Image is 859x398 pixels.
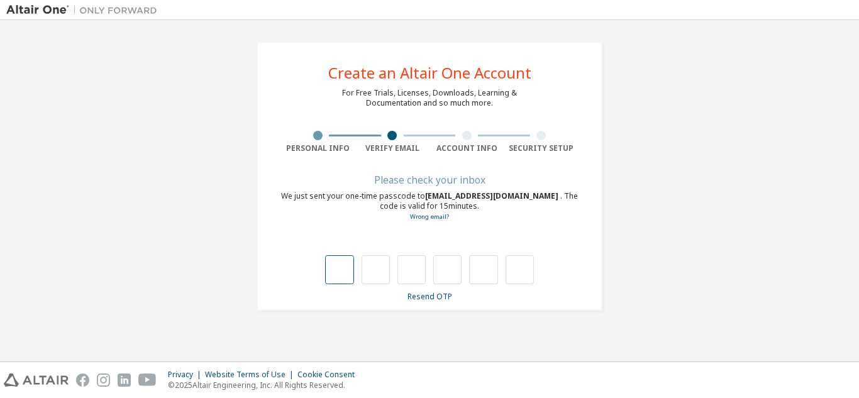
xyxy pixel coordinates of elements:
div: Please check your inbox [280,176,579,184]
div: Website Terms of Use [205,370,297,380]
img: facebook.svg [76,373,89,387]
img: Altair One [6,4,163,16]
img: youtube.svg [138,373,157,387]
div: For Free Trials, Licenses, Downloads, Learning & Documentation and so much more. [342,88,517,108]
div: Cookie Consent [297,370,362,380]
div: We just sent your one-time passcode to . The code is valid for 15 minutes. [280,191,579,222]
img: linkedin.svg [118,373,131,387]
div: Verify Email [355,143,430,153]
img: instagram.svg [97,373,110,387]
div: Personal Info [280,143,355,153]
a: Go back to the registration form [410,213,449,221]
p: © 2025 Altair Engineering, Inc. All Rights Reserved. [168,380,362,390]
div: Create an Altair One Account [328,65,531,80]
span: [EMAIL_ADDRESS][DOMAIN_NAME] [425,191,560,201]
div: Account Info [429,143,504,153]
img: altair_logo.svg [4,373,69,387]
div: Security Setup [504,143,579,153]
div: Privacy [168,370,205,380]
a: Resend OTP [407,291,452,302]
